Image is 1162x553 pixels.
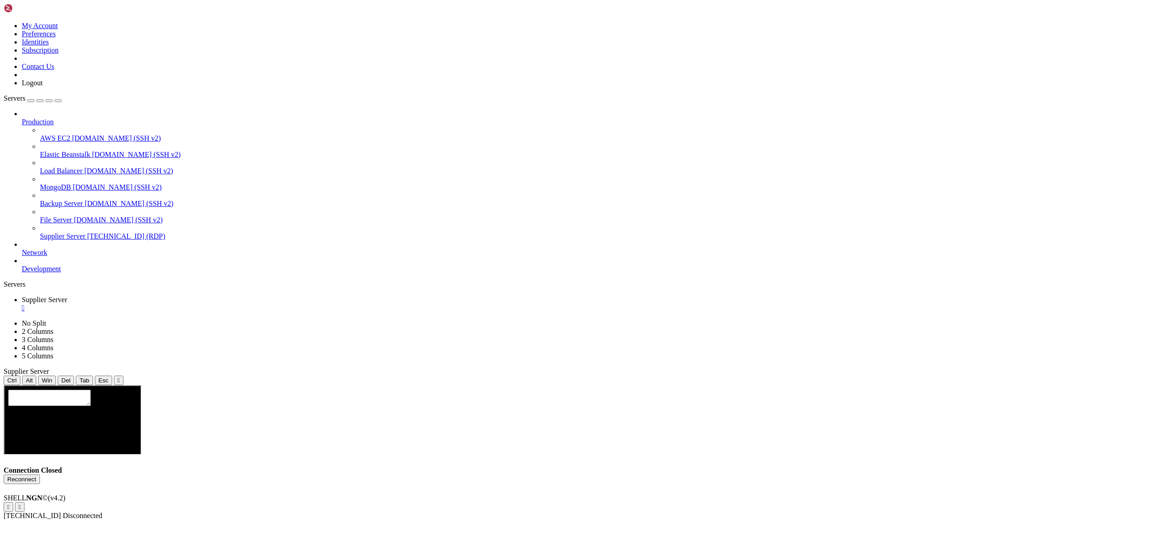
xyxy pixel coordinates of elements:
[72,134,161,142] span: [DOMAIN_NAME] (SSH v2)
[4,94,25,102] span: Servers
[15,502,25,512] button: 
[92,151,181,158] span: [DOMAIN_NAME] (SSH v2)
[4,475,40,484] button: Reconnect
[4,466,62,474] span: Connection Closed
[22,22,58,29] a: My Account
[58,376,74,385] button: Del
[22,257,1158,273] li: Development
[22,304,1158,312] a: 
[40,200,83,207] span: Backup Server
[26,494,43,502] b: NGN
[7,504,10,510] div: 
[4,494,65,502] span: SHELL ©
[22,46,59,54] a: Subscription
[40,224,1158,240] li: Supplier Server [TECHNICAL_ID] (RDP)
[40,232,85,240] span: Supplier Server
[22,240,1158,257] li: Network
[40,175,1158,191] li: MongoDB [DOMAIN_NAME] (SSH v2)
[4,512,61,519] span: [TECHNICAL_ID]
[40,183,71,191] span: MongoDB
[40,134,1158,142] a: AWS EC2 [DOMAIN_NAME] (SSH v2)
[4,367,49,375] span: Supplier Server
[22,30,56,38] a: Preferences
[40,216,72,224] span: File Server
[118,377,120,384] div: 
[22,376,37,385] button: Alt
[114,376,123,385] button: 
[7,377,17,384] span: Ctrl
[22,352,54,360] a: 5 Columns
[61,377,70,384] span: Del
[22,249,47,256] span: Network
[4,502,13,512] button: 
[48,494,66,502] span: 4.2.0
[42,377,52,384] span: Win
[22,328,54,335] a: 2 Columns
[95,376,112,385] button: Esc
[40,159,1158,175] li: Load Balancer [DOMAIN_NAME] (SSH v2)
[22,110,1158,240] li: Production
[22,265,1158,273] a: Development
[40,151,90,158] span: Elastic Beanstalk
[22,344,54,352] a: 4 Columns
[79,377,89,384] span: Tab
[63,512,102,519] span: Disconnected
[40,167,83,175] span: Load Balancer
[22,38,49,46] a: Identities
[22,118,1158,126] a: Production
[22,265,61,273] span: Development
[4,94,62,102] a: Servers
[87,232,165,240] span: [TECHNICAL_ID] (RDP)
[40,191,1158,208] li: Backup Server [DOMAIN_NAME] (SSH v2)
[40,200,1158,208] a: Backup Server [DOMAIN_NAME] (SSH v2)
[22,336,54,343] a: 3 Columns
[98,377,108,384] span: Esc
[22,296,67,303] span: Supplier Server
[22,249,1158,257] a: Network
[84,167,173,175] span: [DOMAIN_NAME] (SSH v2)
[22,296,1158,312] a: Supplier Server
[40,232,1158,240] a: Supplier Server [TECHNICAL_ID] (RDP)
[22,63,54,70] a: Contact Us
[38,376,56,385] button: Win
[4,376,20,385] button: Ctrl
[40,167,1158,175] a: Load Balancer [DOMAIN_NAME] (SSH v2)
[76,376,93,385] button: Tab
[40,151,1158,159] a: Elastic Beanstalk [DOMAIN_NAME] (SSH v2)
[19,504,21,510] div: 
[73,183,162,191] span: [DOMAIN_NAME] (SSH v2)
[85,200,174,207] span: [DOMAIN_NAME] (SSH v2)
[40,208,1158,224] li: File Server [DOMAIN_NAME] (SSH v2)
[40,126,1158,142] li: AWS EC2 [DOMAIN_NAME] (SSH v2)
[22,319,46,327] a: No Split
[4,280,1158,289] div: Servers
[40,183,1158,191] a: MongoDB [DOMAIN_NAME] (SSH v2)
[74,216,163,224] span: [DOMAIN_NAME] (SSH v2)
[40,134,70,142] span: AWS EC2
[26,377,33,384] span: Alt
[4,4,56,13] img: Shellngn
[22,118,54,126] span: Production
[40,142,1158,159] li: Elastic Beanstalk [DOMAIN_NAME] (SSH v2)
[22,79,43,87] a: Logout
[40,216,1158,224] a: File Server [DOMAIN_NAME] (SSH v2)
